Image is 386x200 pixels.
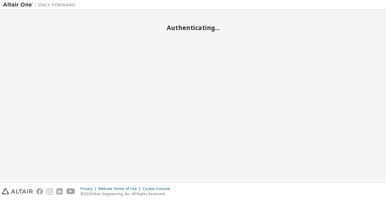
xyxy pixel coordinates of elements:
img: altair_logo.svg [2,188,33,195]
div: Cookie Consent [143,186,174,191]
img: youtube.svg [66,188,75,195]
div: Website Terms of Use [98,186,143,191]
img: facebook.svg [36,188,43,195]
img: linkedin.svg [56,188,63,195]
img: instagram.svg [46,188,53,195]
h2: Authenticating... [3,24,383,32]
p: © 2025 Altair Engineering, Inc. All Rights Reserved. [81,191,174,196]
img: Altair One [3,2,78,8]
div: Privacy [81,186,98,191]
